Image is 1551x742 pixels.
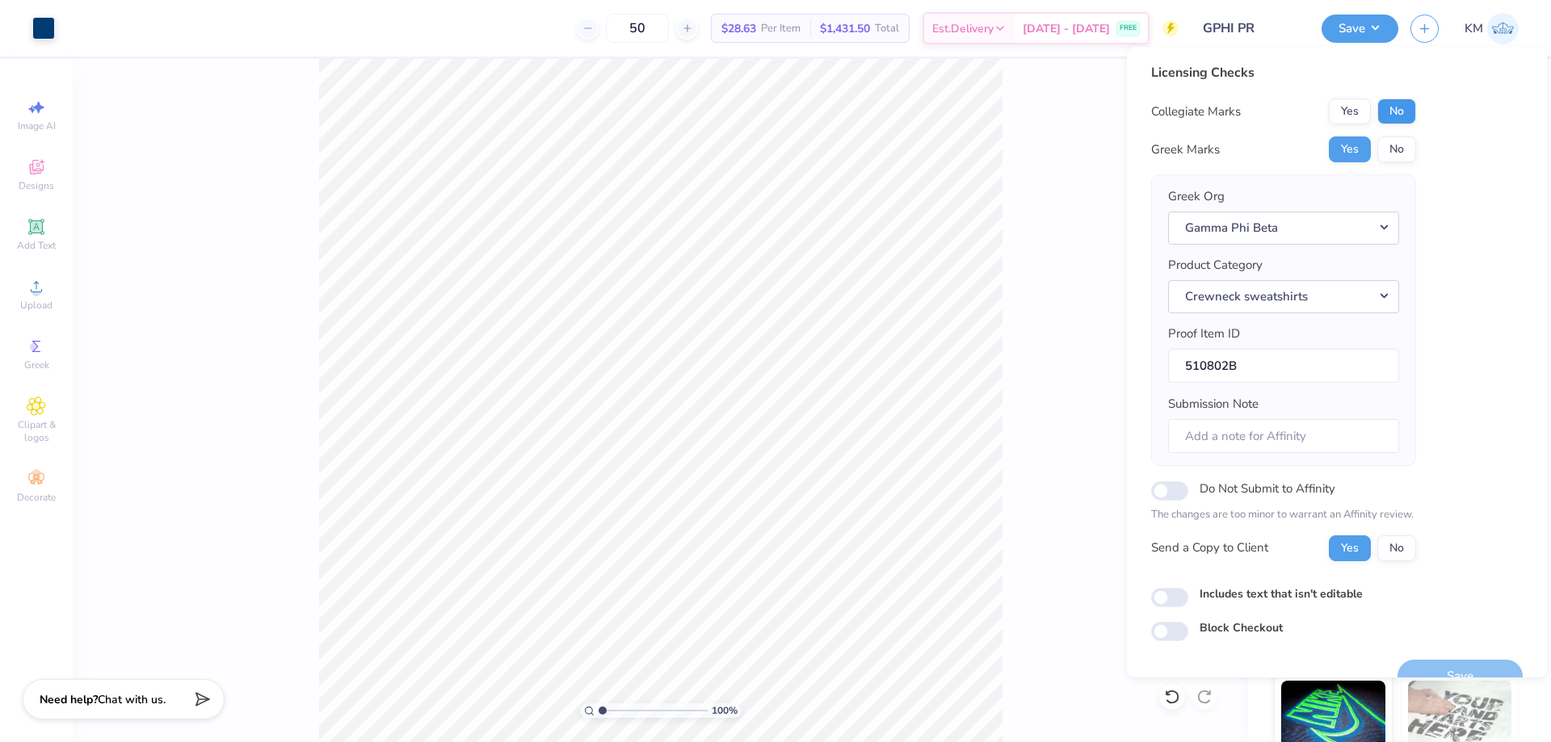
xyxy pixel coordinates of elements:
span: Clipart & logos [8,418,65,444]
button: Crewneck sweatshirts [1168,280,1399,313]
span: $28.63 [721,20,756,37]
span: FREE [1120,23,1137,34]
span: Decorate [17,491,56,504]
label: Product Category [1168,256,1263,275]
img: Karl Michael Narciza [1487,13,1519,44]
span: Add Text [17,239,56,252]
button: Yes [1329,136,1371,162]
span: Total [875,20,899,37]
span: $1,431.50 [820,20,870,37]
input: – – [606,14,669,43]
span: 100 % [712,703,738,718]
div: Licensing Checks [1151,63,1416,82]
span: Image AI [18,119,56,132]
a: KM [1465,13,1519,44]
span: KM [1465,19,1483,38]
strong: Need help? [40,692,98,707]
span: Greek [24,358,49,371]
input: Add a note for Affinity [1168,419,1399,454]
div: Collegiate Marks [1151,103,1241,121]
span: Est. Delivery [932,20,994,37]
button: Save [1322,15,1398,43]
button: No [1377,136,1416,162]
label: Do Not Submit to Affinity [1200,478,1335,499]
button: No [1377,99,1416,124]
button: Yes [1329,535,1371,561]
p: The changes are too minor to warrant an Affinity review. [1151,507,1416,523]
div: Greek Marks [1151,140,1220,159]
label: Proof Item ID [1168,325,1240,343]
span: [DATE] - [DATE] [1023,20,1110,37]
span: Chat with us. [98,692,166,707]
button: No [1377,535,1416,561]
label: Includes text that isn't editable [1200,585,1363,602]
span: Designs [19,179,54,192]
button: Gamma Phi Beta [1168,212,1399,245]
span: Per Item [761,20,801,37]
span: Upload [20,299,53,312]
label: Greek Org [1168,187,1225,206]
div: Send a Copy to Client [1151,539,1268,557]
label: Block Checkout [1200,619,1283,636]
button: Yes [1329,99,1371,124]
input: Untitled Design [1191,12,1309,44]
label: Submission Note [1168,395,1259,413]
